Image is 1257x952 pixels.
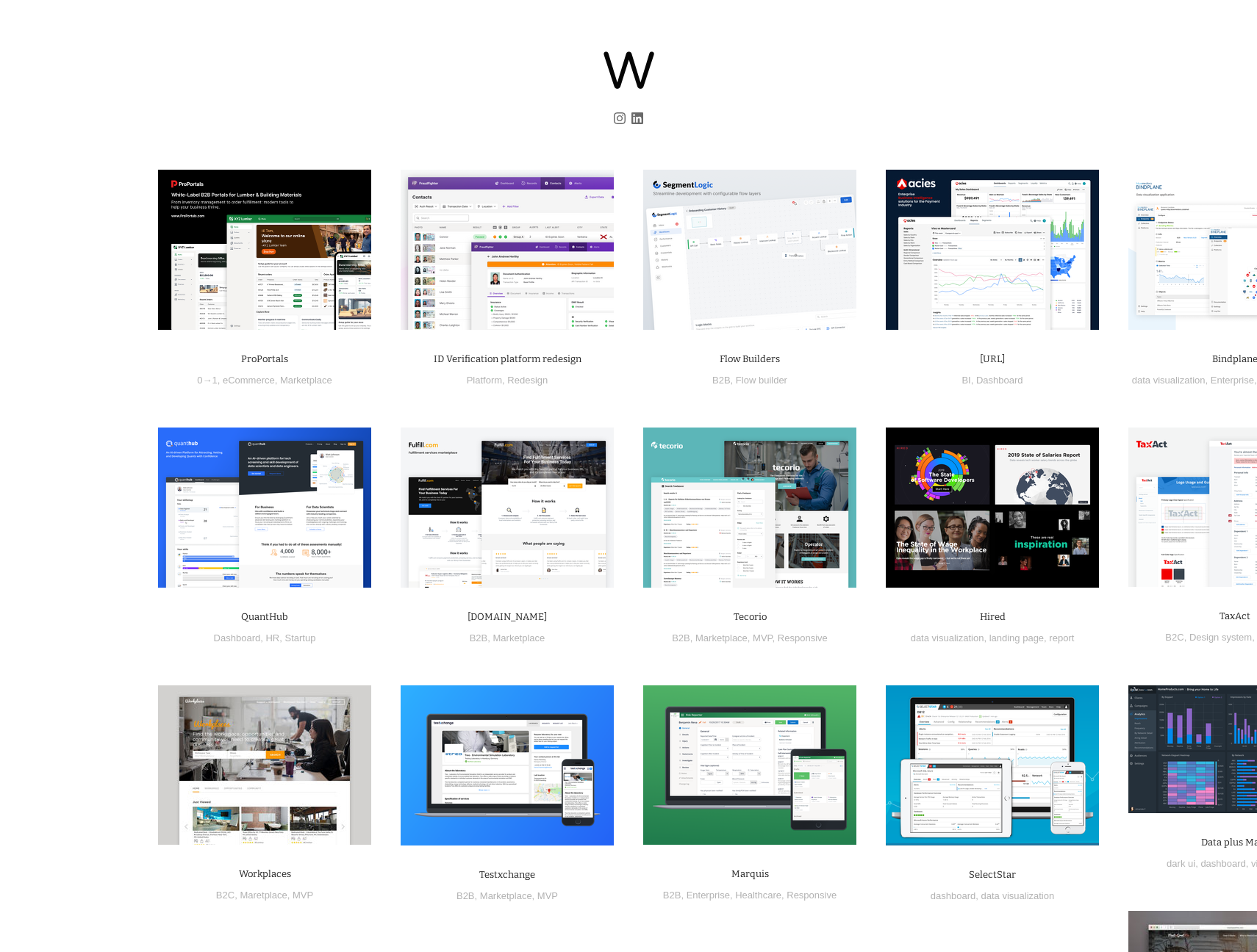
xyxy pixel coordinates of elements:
[1211,375,1254,386] a: Enterprise
[1189,632,1252,643] a: Design system
[265,632,279,643] a: HR
[287,890,290,901] span: ,
[730,890,733,901] span: ,
[975,890,978,901] span: ,
[479,869,535,880] a: Testxchange
[720,353,780,364] a: Flow Builders
[984,632,986,643] span: ,
[981,890,1054,901] a: data visualization
[989,632,1044,643] a: landing page
[773,632,776,643] span: ,
[969,869,1016,880] a: SelectStar
[886,428,1099,588] img: Hired
[241,611,288,622] a: QuantHub
[971,375,974,386] span: ,
[487,632,490,643] span: ,
[401,170,614,330] img: ID Verification platform redesign
[275,375,278,386] span: ,
[280,375,332,386] a: Marketplace
[604,51,654,89] img: Nick Vyhouski
[507,375,548,386] a: Redesign
[468,611,547,622] a: [DOMAIN_NAME]
[911,632,984,643] a: data visualization
[1200,858,1245,869] a: dashboard
[976,375,1023,386] a: Dashboard
[778,632,828,643] a: Responsive
[695,632,748,643] a: Marketplace
[214,632,261,643] a: Dashboard
[218,375,221,386] span: ,
[1205,375,1208,386] span: ,
[470,632,488,643] a: B2B
[1195,858,1198,869] span: ,
[216,890,234,901] a: B2C
[643,170,856,330] img: Flow Builders
[241,353,288,364] a: ProPortals
[1044,632,1047,643] span: ,
[748,632,751,643] span: ,
[690,632,693,643] span: ,
[980,353,1005,364] a: [URL]
[734,611,767,622] a: Tecorio
[753,632,773,643] a: MVP
[1165,632,1183,643] a: B2C
[480,890,532,901] a: Marketplace
[158,428,371,588] img: QuantHub
[643,685,856,845] img: Marquis
[731,375,734,386] span: ,
[931,890,975,901] a: dashboard
[712,375,731,386] a: B2B
[234,890,237,901] span: ,
[467,375,502,386] a: Platform
[502,375,505,386] span: ,
[293,890,313,901] a: MVP
[239,868,291,879] a: Workplaces
[1254,375,1257,386] span: ,
[1167,858,1195,869] a: dark ui
[532,890,535,901] span: ,
[781,890,784,901] span: ,
[961,375,970,386] a: BI
[687,890,730,901] a: Enterprise
[735,890,781,901] a: Healthcare
[663,890,681,901] a: B2B
[736,375,787,386] a: Flow builder
[980,611,1006,622] a: Hired
[223,375,275,386] a: eCommerce
[158,170,371,330] img: ProPortals
[886,685,1099,845] img: SelectStar
[537,890,558,901] a: MVP
[493,632,545,643] a: Marketplace
[1252,632,1255,643] span: ,
[1184,632,1187,643] span: ,
[787,890,837,901] a: Responsive
[886,170,1099,330] img: Acies.ai
[1246,858,1249,869] span: ,
[279,632,282,643] span: ,
[158,685,371,845] img: Workplaces
[434,353,581,364] a: ID Verification platform redesign
[260,632,263,643] span: ,
[401,685,614,845] img: Testxchange
[681,890,684,901] span: ,
[1220,610,1250,621] a: TaxAct
[643,428,856,588] img: Tecorio
[197,375,217,386] a: 0→1
[240,890,287,901] a: Maretplace
[1049,632,1074,643] a: report
[284,632,315,643] a: Startup
[731,868,769,879] a: Marquis
[401,428,614,588] img: Fulfill.com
